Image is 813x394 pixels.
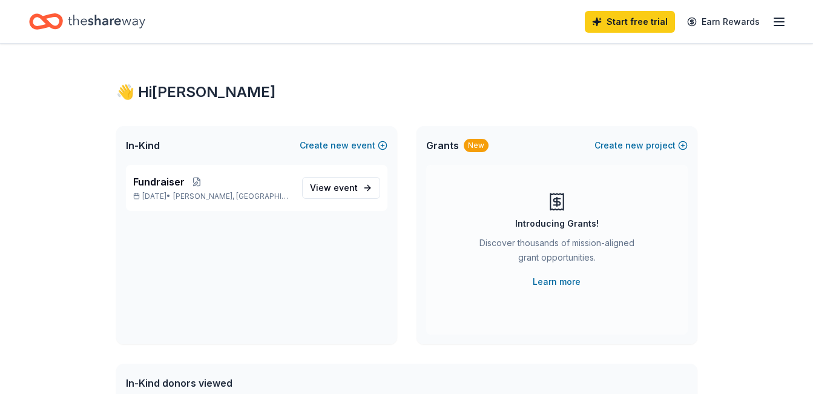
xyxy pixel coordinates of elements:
span: View [310,181,358,195]
div: New [464,139,489,152]
button: Createnewproject [594,138,688,153]
span: Fundraiser [133,175,185,189]
div: Introducing Grants! [515,216,599,231]
span: Grants [426,138,459,153]
a: Earn Rewards [680,11,767,33]
a: View event [302,177,380,199]
span: new [331,138,349,153]
p: [DATE] • [133,192,292,201]
div: Discover thousands of mission-aligned grant opportunities. [475,236,639,270]
button: Createnewevent [300,138,387,153]
span: In-Kind [126,138,160,153]
a: Start free trial [585,11,675,33]
span: event [334,182,358,193]
div: 👋 Hi [PERSON_NAME] [116,82,697,102]
div: In-Kind donors viewed [126,376,370,390]
span: [PERSON_NAME], [GEOGRAPHIC_DATA] [173,192,292,201]
span: new [625,138,643,153]
a: Home [29,7,145,36]
a: Learn more [533,275,581,289]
